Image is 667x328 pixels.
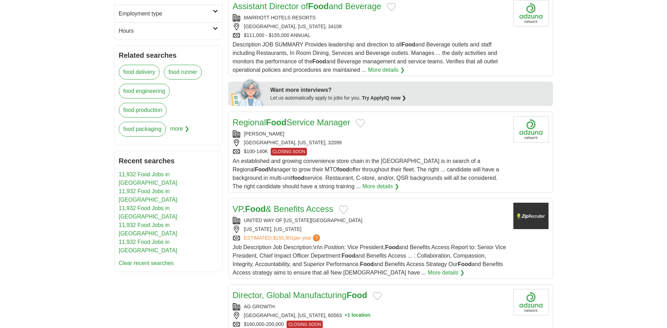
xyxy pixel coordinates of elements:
div: MARRIOTT HOTELS RESORTS [233,14,508,21]
a: food engineering [119,84,170,99]
span: An established and growing convenience store chain in the [GEOGRAPHIC_DATA] is in search of a Reg... [233,158,499,189]
strong: Food [308,1,329,11]
div: [GEOGRAPHIC_DATA], [US_STATE], 60563 [233,312,508,319]
div: [GEOGRAPHIC_DATA], [US_STATE], 34108 [233,23,508,30]
h2: Related searches [119,50,218,61]
button: Add to favorite jobs [373,292,382,300]
a: 11,932 Food Jobs in [GEOGRAPHIC_DATA] [119,239,178,253]
span: Job Description Job Description:\n\n Position: Vice President, and Benefits Access Report to: Sen... [233,244,506,276]
strong: Food [347,290,367,300]
img: General Growth Properties logo [513,289,549,315]
img: Company logo [513,116,549,143]
strong: Food [402,42,415,48]
a: 11,932 Food Jobs in [GEOGRAPHIC_DATA] [119,222,178,236]
a: AG GROWTH [244,304,275,309]
strong: Food [266,118,287,127]
button: Add to favorite jobs [387,3,396,11]
h2: Hours [119,27,213,35]
a: Assistant Director ofFoodand Beverage [233,1,381,11]
a: food packaging [119,122,166,137]
div: $100-140K [233,148,508,156]
div: Let us automatically apply to jobs for you. [270,94,549,102]
strong: food [292,175,304,181]
strong: Food [245,204,266,214]
a: More details ❯ [363,182,399,191]
a: food delivery [119,65,160,80]
strong: food [337,166,349,172]
a: RegionalFoodService Manager [233,118,351,127]
button: Add to favorite jobs [356,119,365,127]
strong: Food [255,166,269,172]
a: ESTIMATED:$155,801per year? [244,234,322,242]
span: Description JOB SUMMARY Provides leadership and direction to all and Beverage outlets and staff i... [233,42,498,73]
a: Director, Global ManufacturingFood [233,290,367,300]
div: [PERSON_NAME] [233,130,508,138]
strong: Food [458,261,472,267]
a: VP,Food& Benefits Access [233,204,333,214]
span: CLOSING SOON [271,148,307,156]
img: apply-iq-scientist.png [231,78,265,106]
a: Try ApplyIQ now ❯ [362,95,406,101]
a: Hours [115,22,222,39]
div: Want more interviews? [270,86,549,94]
span: more ❯ [170,122,189,141]
a: Clear recent searches [119,260,174,266]
a: 11,932 Food Jobs in [GEOGRAPHIC_DATA] [119,171,178,186]
button: +1 location [345,312,371,319]
a: food production [119,103,167,118]
img: Company logo [513,203,549,229]
a: More details ❯ [428,269,465,277]
div: [GEOGRAPHIC_DATA], [US_STATE], 32099 [233,139,508,146]
a: More details ❯ [368,66,405,74]
strong: Food [312,58,326,64]
span: ? [313,234,320,241]
strong: Food [360,261,374,267]
div: UNITED WAY OF [US_STATE][GEOGRAPHIC_DATA] [233,217,508,224]
div: $111,000 - $155,000 ANNUAL [233,32,508,39]
h2: Recent searches [119,156,218,166]
strong: Food [385,244,399,250]
a: 11,932 Food Jobs in [GEOGRAPHIC_DATA] [119,205,178,220]
a: food runner [164,65,202,80]
span: + [345,312,347,319]
div: [US_STATE], [US_STATE] [233,226,508,233]
a: 11,932 Food Jobs in [GEOGRAPHIC_DATA] [119,188,178,203]
button: Add to favorite jobs [339,206,348,214]
span: $155,801 [273,235,293,241]
h2: Employment type [119,10,213,18]
a: Employment type [115,5,222,22]
strong: Food [342,253,355,259]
